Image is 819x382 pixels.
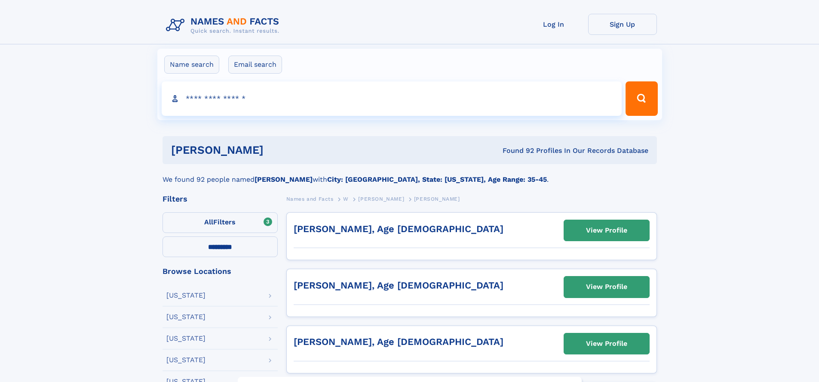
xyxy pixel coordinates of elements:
a: View Profile [564,333,649,354]
a: View Profile [564,276,649,297]
div: View Profile [586,334,627,354]
div: Filters [163,195,278,203]
div: [US_STATE] [166,335,206,342]
div: Found 92 Profiles In Our Records Database [383,146,648,155]
a: View Profile [564,220,649,241]
a: [PERSON_NAME], Age [DEMOGRAPHIC_DATA] [294,224,503,234]
a: [PERSON_NAME], Age [DEMOGRAPHIC_DATA] [294,280,503,291]
span: [PERSON_NAME] [358,196,404,202]
input: search input [162,81,622,116]
span: [PERSON_NAME] [414,196,460,202]
div: [US_STATE] [166,292,206,299]
b: City: [GEOGRAPHIC_DATA], State: [US_STATE], Age Range: 35-45 [327,175,547,183]
b: [PERSON_NAME] [255,175,313,183]
button: Search Button [626,81,657,116]
h1: [PERSON_NAME] [171,145,383,155]
a: Sign Up [588,14,657,35]
a: [PERSON_NAME], Age [DEMOGRAPHIC_DATA] [294,336,503,347]
span: W [343,196,349,202]
a: Names and Facts [286,193,334,204]
a: W [343,193,349,204]
div: We found 92 people named with . [163,164,657,185]
div: [US_STATE] [166,357,206,363]
a: [PERSON_NAME] [358,193,404,204]
label: Name search [164,56,219,74]
div: Browse Locations [163,267,278,275]
span: All [204,218,213,226]
label: Filters [163,212,278,233]
a: Log In [519,14,588,35]
div: [US_STATE] [166,314,206,320]
div: View Profile [586,277,627,297]
label: Email search [228,56,282,74]
img: Logo Names and Facts [163,14,286,37]
div: View Profile [586,221,627,240]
